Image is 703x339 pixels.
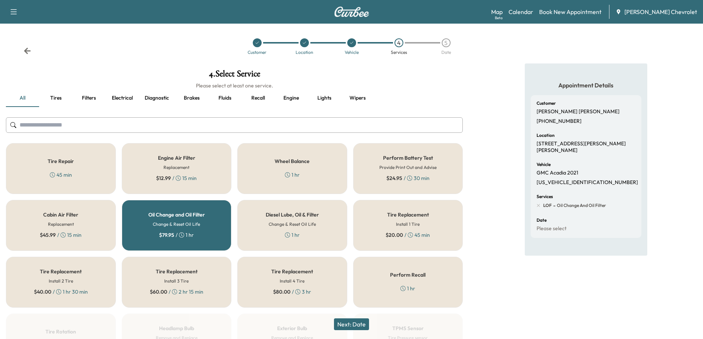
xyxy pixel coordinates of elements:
div: 45 min [50,171,72,179]
div: 1 hr [400,285,415,292]
div: 1 hr [285,171,300,179]
button: Lights [308,89,341,107]
h5: Appointment Details [531,81,641,89]
div: Location [296,50,313,55]
h6: Provide Print Out and Advise [379,164,437,171]
div: / 15 min [40,231,82,239]
span: - [552,202,555,209]
div: Beta [495,15,503,21]
div: / 45 min [386,231,430,239]
div: / 30 min [386,174,430,182]
h5: Wheel Balance [275,159,310,164]
button: Wipers [341,89,374,107]
div: Vehicle [345,50,359,55]
button: Next: Date [334,318,369,330]
button: Engine [275,89,308,107]
button: Fluids [208,89,241,107]
h6: Change & Reset Oil Life [153,221,200,228]
h5: Diesel Lube, Oil & Filter [266,212,319,217]
h5: Tire Repair [48,159,74,164]
h6: Services [537,194,553,199]
a: Calendar [509,7,533,16]
button: Diagnostic [139,89,175,107]
p: Please select [537,225,566,232]
div: Date [441,50,451,55]
div: 1 hr [285,231,300,239]
h5: Perform Recall [390,272,425,277]
p: [PHONE_NUMBER] [537,118,582,125]
img: Curbee Logo [334,7,369,17]
h5: Cabin Air Filter [43,212,78,217]
h5: Tire Replacement [40,269,82,274]
div: 5 [442,38,451,47]
div: / 3 hr [273,288,311,295]
h5: Tire Replacement [271,269,313,274]
h6: Vehicle [537,162,551,167]
h6: Install 4 Tire [280,278,304,284]
span: $ 45.99 [40,231,56,239]
h6: Replacement [163,164,189,171]
span: $ 40.00 [34,288,51,295]
button: Brakes [175,89,208,107]
button: Electrical [106,89,139,107]
div: / 2 hr 15 min [150,288,203,295]
h6: Please select at least one service. [6,82,463,89]
div: 4 [394,38,403,47]
h6: Install 1 Tire [396,221,420,228]
a: Book New Appointment [539,7,602,16]
h5: Engine Air Filter [158,155,195,160]
a: MapBeta [491,7,503,16]
span: $ 79.95 [159,231,174,239]
p: [US_VEHICLE_IDENTIFICATION_NUMBER] [537,179,638,186]
span: $ 20.00 [386,231,403,239]
button: Filters [72,89,106,107]
span: LOF [543,203,552,208]
div: / 15 min [156,174,197,182]
div: Customer [248,50,266,55]
h6: Replacement [48,221,74,228]
div: / 1 hr 30 min [34,288,88,295]
h1: 4 . Select Service [6,69,463,82]
h6: Location [537,133,555,138]
h6: Install 2 Tire [49,278,73,284]
h6: Install 3 Tire [164,278,189,284]
span: [PERSON_NAME] Chevrolet [624,7,697,16]
button: all [6,89,39,107]
span: $ 60.00 [150,288,167,295]
div: / 1 hr [159,231,194,239]
button: Recall [241,89,275,107]
h5: Tire Replacement [387,212,429,217]
span: $ 24.95 [386,174,402,182]
h6: Date [537,218,547,222]
p: GMC Acadia 2021 [537,170,578,176]
h6: Change & Reset Oil Life [269,221,316,228]
span: $ 12.99 [156,174,171,182]
button: Tires [39,89,72,107]
h6: Customer [537,101,556,105]
p: [PERSON_NAME] [PERSON_NAME] [537,108,620,115]
h5: Oil Change and Oil Filter [148,212,205,217]
p: [STREET_ADDRESS][PERSON_NAME][PERSON_NAME] [537,141,635,153]
div: basic tabs example [6,89,463,107]
span: Oil Change and Oil Filter [555,203,606,208]
h5: Perform Battery Test [383,155,433,160]
div: Services [391,50,407,55]
div: Back [24,47,31,55]
h5: Tire Replacement [156,269,197,274]
span: $ 80.00 [273,288,290,295]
